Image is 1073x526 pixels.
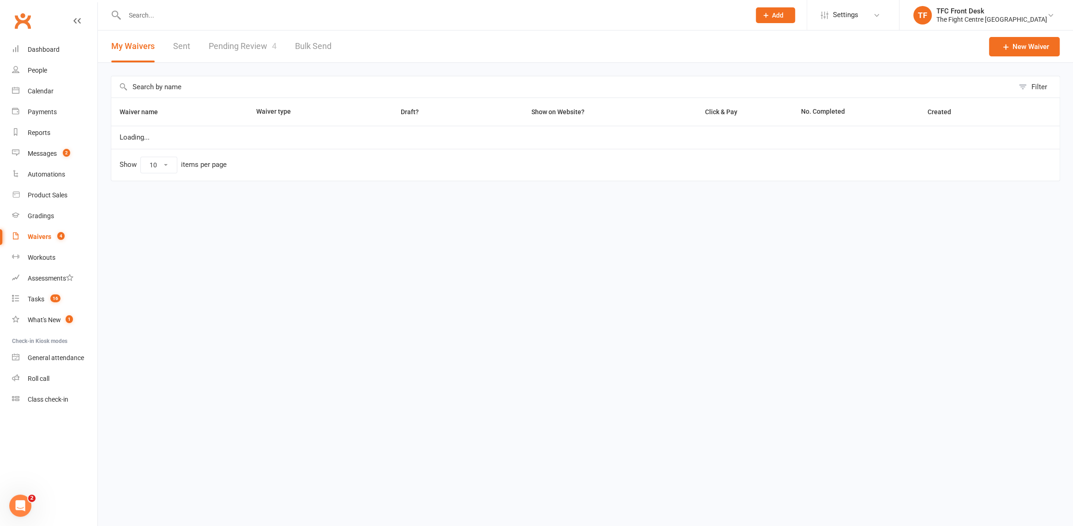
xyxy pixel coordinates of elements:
[66,315,73,323] span: 1
[12,348,97,368] a: General attendance kiosk mode
[122,9,744,22] input: Search...
[28,254,55,261] div: Workouts
[28,191,67,199] div: Product Sales
[181,161,227,169] div: items per page
[28,354,84,361] div: General attendance
[28,233,51,240] div: Waivers
[50,294,60,302] span: 16
[12,102,97,122] a: Payments
[111,126,1060,149] td: Loading...
[111,76,1014,98] input: Search by name
[248,98,356,126] th: Waiver type
[12,247,97,268] a: Workouts
[12,289,97,310] a: Tasks 16
[28,212,54,220] div: Gradings
[696,106,747,117] button: Click & Pay
[12,39,97,60] a: Dashboard
[173,31,190,62] a: Sent
[772,12,784,19] span: Add
[756,7,795,23] button: Add
[531,108,585,116] span: Show on Website?
[12,368,97,389] a: Roll call
[209,31,277,62] a: Pending Review4
[28,375,49,382] div: Roll call
[111,31,155,62] button: My Waivers
[12,310,97,330] a: What's New1
[392,106,429,117] button: Draft?
[705,108,737,116] span: Click & Pay
[1031,81,1047,92] div: Filter
[57,232,65,240] span: 4
[401,108,419,116] span: Draft?
[12,206,97,226] a: Gradings
[12,60,97,81] a: People
[28,495,36,502] span: 2
[792,98,919,126] th: No. Completed
[12,164,97,185] a: Automations
[272,41,277,51] span: 4
[63,149,70,157] span: 2
[28,46,60,53] div: Dashboard
[295,31,332,62] a: Bulk Send
[28,150,57,157] div: Messages
[523,106,595,117] button: Show on Website?
[28,67,47,74] div: People
[936,7,1047,15] div: TFC Front Desk
[936,15,1047,24] div: The Fight Centre [GEOGRAPHIC_DATA]
[120,157,227,173] div: Show
[120,108,168,116] span: Waiver name
[12,122,97,143] a: Reports
[28,108,57,116] div: Payments
[28,87,54,95] div: Calendar
[12,389,97,410] a: Class kiosk mode
[12,185,97,206] a: Product Sales
[28,316,61,324] div: What's New
[928,106,961,117] button: Created
[833,5,858,25] span: Settings
[928,108,961,116] span: Created
[28,171,65,178] div: Automations
[12,226,97,247] a: Waivers 4
[28,275,73,282] div: Assessments
[28,295,44,303] div: Tasks
[12,143,97,164] a: Messages 2
[12,268,97,289] a: Assessments
[28,129,50,136] div: Reports
[1014,76,1060,98] button: Filter
[120,106,168,117] button: Waiver name
[9,495,31,517] iframe: Intercom live chat
[989,37,1060,56] a: New Waiver
[28,396,68,403] div: Class check-in
[12,81,97,102] a: Calendar
[11,9,34,32] a: Clubworx
[913,6,932,24] div: TF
